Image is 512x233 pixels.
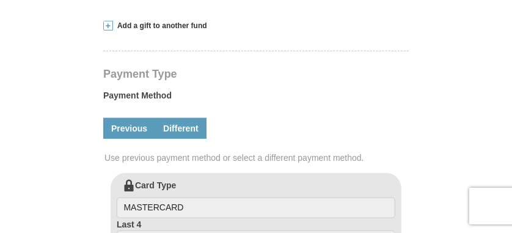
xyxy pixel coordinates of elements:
[104,152,410,164] span: Use previous payment method or select a different payment method.
[117,198,395,218] input: Card Type
[103,89,409,108] label: Payment Method
[103,118,155,139] a: Previous
[155,118,207,139] a: Different
[113,21,207,31] span: Add a gift to another fund
[103,69,409,79] h4: Payment Type
[117,179,395,218] label: Card Type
